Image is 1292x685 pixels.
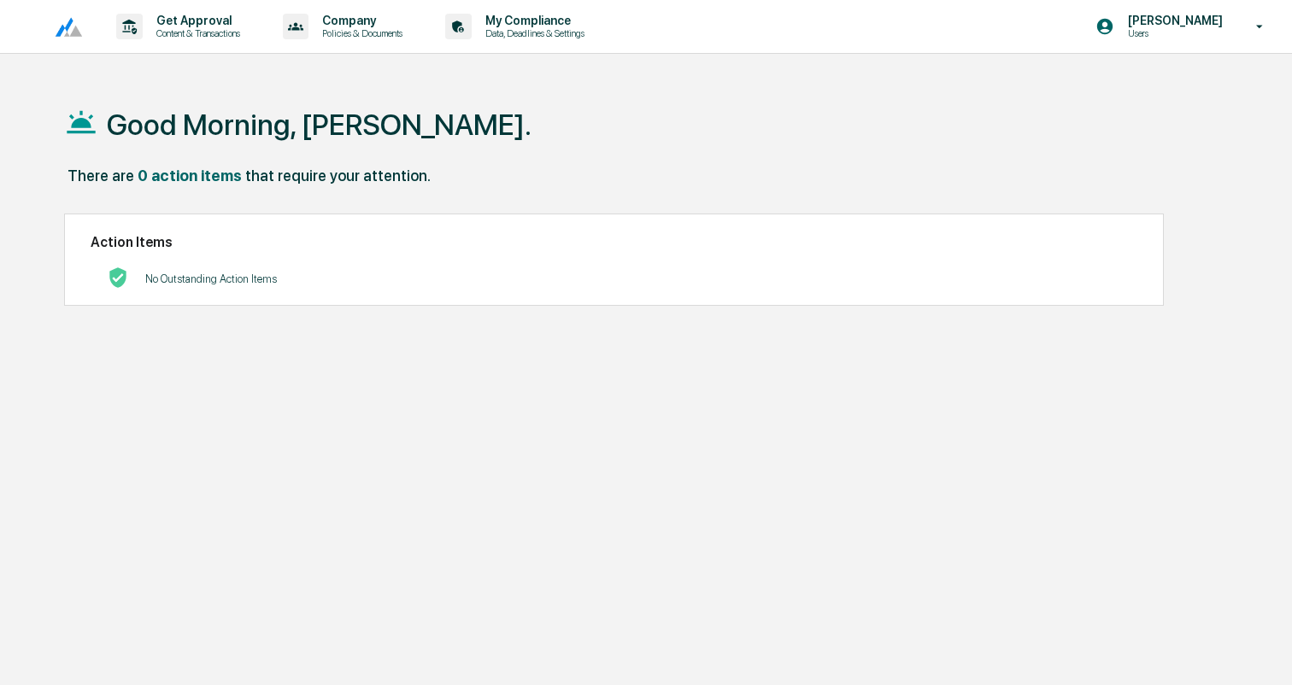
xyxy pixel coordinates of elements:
p: No Outstanding Action Items [145,272,277,285]
p: Policies & Documents [308,27,411,39]
p: [PERSON_NAME] [1114,14,1231,27]
h1: Good Morning, [PERSON_NAME]. [107,108,531,142]
div: There are [68,167,134,184]
p: Users [1114,27,1231,39]
img: No Actions logo [108,267,128,288]
h2: Action Items [91,234,1137,250]
img: logo [41,16,82,38]
div: 0 action items [138,167,242,184]
p: Data, Deadlines & Settings [472,27,593,39]
p: Get Approval [143,14,249,27]
p: Content & Transactions [143,27,249,39]
div: that require your attention. [245,167,431,184]
p: Company [308,14,411,27]
p: My Compliance [472,14,593,27]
